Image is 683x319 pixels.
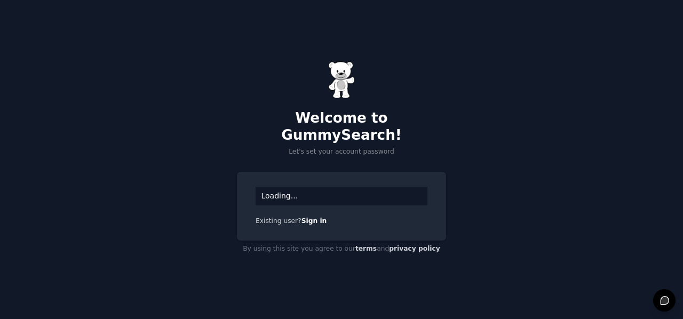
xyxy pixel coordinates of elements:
[256,187,427,205] div: Loading...
[301,217,327,225] a: Sign in
[256,217,301,225] span: Existing user?
[237,147,446,157] p: Let's set your account password
[328,61,355,99] img: Gummy Bear
[355,245,377,252] a: terms
[389,245,440,252] a: privacy policy
[237,110,446,143] h2: Welcome to GummySearch!
[237,241,446,258] div: By using this site you agree to our and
